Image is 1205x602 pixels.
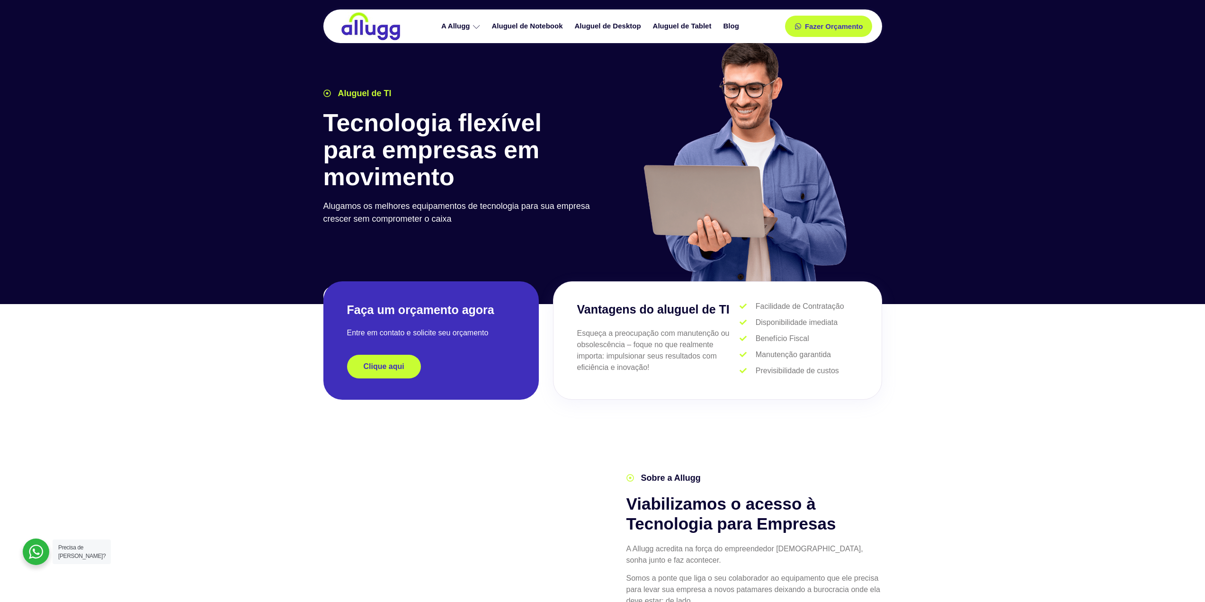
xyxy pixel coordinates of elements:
[570,18,648,35] a: Aluguel de Desktop
[58,544,106,559] span: Precisa de [PERSON_NAME]?
[718,18,746,35] a: Blog
[785,16,873,37] a: Fazer Orçamento
[323,200,598,225] p: Alugamos os melhores equipamentos de tecnologia para sua empresa crescer sem comprometer o caixa
[347,302,515,318] h2: Faça um orçamento agora
[487,18,570,35] a: Aluguel de Notebook
[626,494,882,534] h2: Viabilizamos o acesso à Tecnologia para Empresas
[753,333,809,344] span: Benefício Fiscal
[640,40,849,281] img: aluguel de ti para startups
[336,87,392,100] span: Aluguel de TI
[805,23,863,30] span: Fazer Orçamento
[577,328,740,373] p: Esqueça a preocupação com manutenção ou obsolescência – foque no que realmente importa: impulsion...
[1158,557,1205,602] iframe: Chat Widget
[323,109,598,191] h1: Tecnologia flexível para empresas em movimento
[648,18,719,35] a: Aluguel de Tablet
[753,365,839,377] span: Previsibilidade de custos
[753,349,831,360] span: Manutenção garantida
[753,301,844,312] span: Facilidade de Contratação
[577,301,740,319] h3: Vantagens do aluguel de TI
[347,327,515,339] p: Entre em contato e solicite seu orçamento
[753,317,838,328] span: Disponibilidade imediata
[437,18,487,35] a: A Allugg
[639,472,701,485] span: Sobre a Allugg
[364,363,404,370] span: Clique aqui
[340,12,402,41] img: locação de TI é Allugg
[626,543,882,566] p: A Allugg acredita na força do empreendedor [DEMOGRAPHIC_DATA], sonha junto e faz acontecer.
[347,355,421,378] a: Clique aqui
